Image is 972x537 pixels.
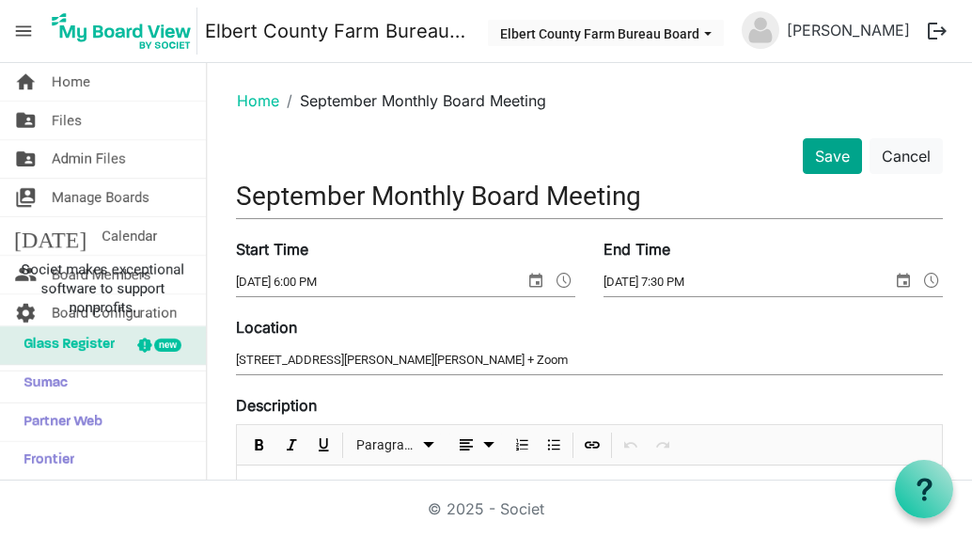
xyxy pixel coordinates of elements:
button: Bulleted List [541,434,567,457]
a: © 2025 - Societ [428,499,544,518]
span: Calendar [102,217,157,255]
span: select [525,268,547,292]
button: Cancel [870,138,943,174]
button: Italic [279,434,305,457]
a: Elbert County Farm Bureau Board [205,12,469,50]
button: logout [917,11,957,51]
span: folder_shared [14,102,37,139]
button: Insert Link [580,434,605,457]
a: [PERSON_NAME] [779,11,917,49]
span: Files [52,102,82,139]
div: Underline [307,425,339,465]
div: Numbered List [506,425,538,465]
button: Save [803,138,862,174]
span: home [14,63,37,101]
button: Bold [247,434,273,457]
span: Frontier [14,442,74,480]
span: switch_account [14,179,37,216]
span: folder_shared [14,140,37,178]
img: no-profile-picture.svg [742,11,779,49]
label: Description [236,394,317,417]
div: Bold [243,425,275,465]
span: Paragraph [356,434,417,457]
span: [DATE] [14,217,86,255]
li: September Monthly Board Meeting [279,89,546,112]
span: Glass Register [14,326,115,364]
a: My Board View Logo [46,8,205,55]
span: menu [6,13,41,49]
label: Location [236,316,297,339]
span: Home [52,63,90,101]
button: Paragraph dropdownbutton [350,434,443,457]
span: Societ makes exceptional software to support nonprofits. [8,261,197,317]
span: Partner Web [14,403,102,441]
label: End Time [604,238,670,261]
button: Underline [311,434,337,457]
button: Elbert County Farm Bureau Board dropdownbutton [488,20,724,46]
button: Numbered List [510,434,535,457]
div: new [154,339,181,352]
div: Alignments [446,425,507,465]
button: dropdownbutton [448,434,503,457]
span: Manage Boards [52,179,149,216]
span: Admin Files [52,140,126,178]
a: Home [237,91,279,110]
input: Title [236,174,943,218]
div: Bulleted List [538,425,570,465]
label: Start Time [236,238,308,261]
div: Italic [275,425,307,465]
div: Formats [346,425,446,465]
span: select [892,268,915,292]
span: Sumac [14,365,68,403]
div: Insert Link [576,425,608,465]
img: My Board View Logo [46,8,197,55]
